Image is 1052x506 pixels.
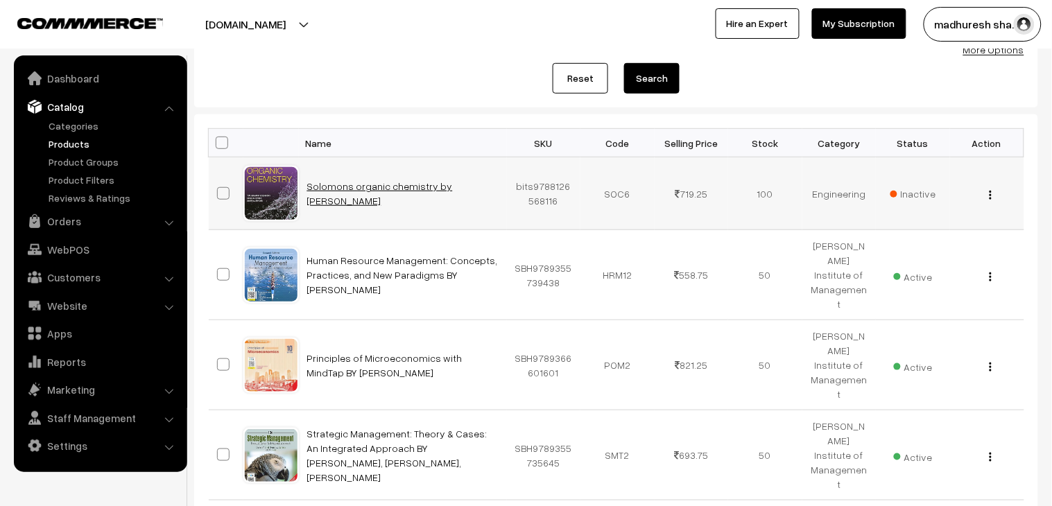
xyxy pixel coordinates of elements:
[655,157,729,230] td: 719.25
[17,293,182,318] a: Website
[990,363,992,372] img: Menu
[655,230,729,320] td: 558.75
[507,410,581,500] td: SBH9789355735645
[580,410,655,500] td: SMT2
[507,320,581,410] td: SBH9789366601601
[802,410,877,500] td: [PERSON_NAME] Institute of Management
[802,230,877,320] td: [PERSON_NAME] Institute of Management
[716,8,800,39] a: Hire an Expert
[924,7,1042,42] button: madhuresh sha…
[307,254,498,295] a: Human Resource Management: Concepts, Practices, and New Paradigms BY [PERSON_NAME]
[307,428,488,483] a: Strategic Management: Theory & Cases: An Integrated Approach BY [PERSON_NAME], [PERSON_NAME], [PE...
[553,63,608,94] a: Reset
[990,453,992,462] img: Menu
[802,320,877,410] td: [PERSON_NAME] Institute of Management
[990,272,992,281] img: Menu
[17,18,163,28] img: COMMMERCE
[890,186,936,201] span: Inactive
[580,230,655,320] td: HRM12
[990,191,992,200] img: Menu
[307,352,463,378] a: Principles of Microeconomics with MindTap BY [PERSON_NAME]
[17,94,182,119] a: Catalog
[580,129,655,157] th: Code
[812,8,906,39] a: My Subscription
[17,321,182,346] a: Apps
[655,410,729,500] td: 693.75
[17,66,182,91] a: Dashboard
[963,44,1024,55] a: More Options
[802,157,877,230] td: Engineering
[45,155,182,169] a: Product Groups
[17,14,139,30] a: COMMMERCE
[299,129,507,157] th: Name
[728,230,802,320] td: 50
[802,129,877,157] th: Category
[728,320,802,410] td: 50
[17,377,182,402] a: Marketing
[655,320,729,410] td: 821.25
[894,266,933,284] span: Active
[728,129,802,157] th: Stock
[624,63,680,94] button: Search
[728,157,802,230] td: 100
[45,119,182,133] a: Categories
[1014,14,1035,35] img: user
[507,230,581,320] td: SBH9789355739438
[17,209,182,234] a: Orders
[876,129,950,157] th: Status
[45,137,182,151] a: Products
[17,405,182,430] a: Staff Management
[894,446,933,464] span: Active
[580,320,655,410] td: POM2
[17,237,182,262] a: WebPOS
[655,129,729,157] th: Selling Price
[507,129,581,157] th: SKU
[45,173,182,187] a: Product Filters
[307,180,453,207] a: Solomons organic chemistry by [PERSON_NAME]
[17,265,182,290] a: Customers
[157,7,334,42] button: [DOMAIN_NAME]
[580,157,655,230] td: SOC6
[894,356,933,374] span: Active
[507,157,581,230] td: bits9788126568116
[45,191,182,205] a: Reviews & Ratings
[950,129,1024,157] th: Action
[17,433,182,458] a: Settings
[728,410,802,500] td: 50
[17,349,182,374] a: Reports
